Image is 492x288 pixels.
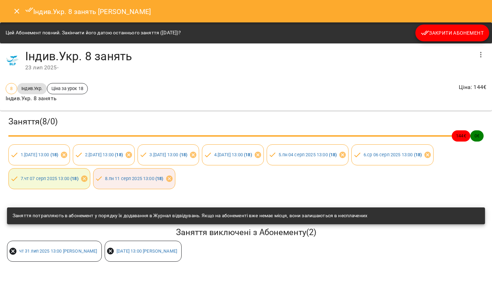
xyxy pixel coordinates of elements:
[70,176,78,181] b: ( 18 )
[17,85,47,92] span: Індив.Укр.
[8,3,25,20] button: Close
[19,248,97,254] a: чт 31 лип 2025 13:00 [PERSON_NAME]
[47,85,87,92] span: Ціна за урок 18
[7,227,485,238] h5: Заняття виключені з Абонементу ( 2 )
[244,152,252,157] b: ( 18 )
[115,152,123,157] b: ( 18 )
[8,144,70,165] div: 1.[DATE] 13:00 (18)
[351,144,434,165] div: 6.ср 06 серп 2025 13:00 (18)
[138,144,199,165] div: 3.[DATE] 13:00 (18)
[459,83,486,91] p: Ціна : 144 €
[202,144,263,165] div: 4.[DATE] 13:00 (18)
[25,6,151,17] h6: Індив.Укр. 8 занять [PERSON_NAME]
[452,132,470,139] span: 144 €
[85,152,123,157] a: 2.[DATE] 13:00 (18)
[214,152,252,157] a: 4.[DATE] 13:00 (18)
[155,176,163,181] b: ( 18 )
[149,152,187,157] a: 3.[DATE] 13:00 (18)
[13,210,367,222] div: Заняття потрапляють в абонемент у порядку їх додавання в Журнал відвідувань. Якщо на абонементі в...
[6,27,181,39] div: Цей Абонемент повний. Закінчити його датою останнього заняття ([DATE])?
[50,152,58,157] b: ( 18 )
[93,168,175,189] div: 8.пн 11 серп 2025 13:00 (18)
[180,152,188,157] b: ( 18 )
[364,152,422,157] a: 6.ср 06 серп 2025 13:00 (18)
[470,132,484,139] span: 0 €
[329,152,337,157] b: ( 18 )
[279,152,337,157] a: 5.пн 04 серп 2025 13:00 (18)
[117,248,177,254] a: [DATE] 13:00 [PERSON_NAME]
[6,94,88,103] p: Індив.Укр. 8 занять
[267,144,349,165] div: 5.пн 04 серп 2025 13:00 (18)
[25,63,472,72] div: 23 лип 2025 -
[8,116,484,127] h3: Заняття ( 8 / 0 )
[21,176,78,181] a: 7.чт 07 серп 2025 13:00 (18)
[73,144,134,165] div: 2.[DATE] 13:00 (18)
[421,29,484,37] span: Закрити Абонемент
[8,168,90,189] div: 7.чт 07 серп 2025 13:00 (18)
[105,176,163,181] a: 8.пн 11 серп 2025 13:00 (18)
[415,25,489,41] button: Закрити Абонемент
[414,152,422,157] b: ( 18 )
[21,152,58,157] a: 1.[DATE] 13:00 (18)
[6,53,20,67] img: c7f5e1a064d124ef1452b6640ba4a0c5.png
[6,85,17,92] span: 8
[25,49,472,63] h4: Індив.Укр. 8 занять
